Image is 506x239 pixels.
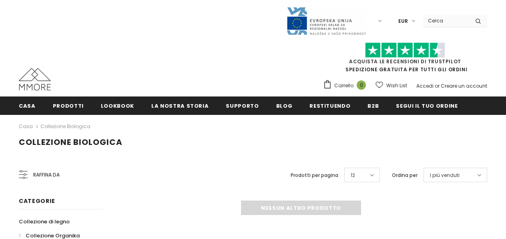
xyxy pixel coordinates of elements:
a: Collezione di legno [19,215,70,229]
input: Search Site [423,15,469,26]
span: SPEDIZIONE GRATUITA PER TUTTI GLI ORDINI [323,46,487,73]
span: Collezione biologica [19,137,122,148]
a: Casa [19,122,33,131]
span: or [435,82,440,89]
span: Lookbook [101,102,134,110]
a: Casa [19,96,36,114]
span: Segui il tuo ordine [396,102,458,110]
span: La nostra storia [151,102,209,110]
a: Collezione biologica [40,123,90,130]
span: Casa [19,102,36,110]
label: Prodotti per pagina [291,171,338,179]
a: Carrello 0 [323,80,370,92]
a: Blog [276,96,293,114]
a: Restituendo [309,96,350,114]
span: Categorie [19,197,55,205]
a: supporto [226,96,259,114]
a: B2B [367,96,379,114]
span: 12 [351,171,355,179]
span: EUR [398,17,408,25]
span: Collezione di legno [19,218,70,225]
span: Prodotti [53,102,84,110]
span: Blog [276,102,293,110]
a: La nostra storia [151,96,209,114]
img: Casi MMORE [19,68,51,90]
span: supporto [226,102,259,110]
img: Fidati di Pilot Stars [365,42,445,58]
a: Segui il tuo ordine [396,96,458,114]
span: Restituendo [309,102,350,110]
a: Accedi [416,82,434,89]
a: Lookbook [101,96,134,114]
span: Carrello [334,82,353,90]
span: B2B [367,102,379,110]
a: Acquista le recensioni di TrustPilot [349,58,461,65]
img: Javni Razpis [286,6,366,36]
span: Wish List [386,82,407,90]
span: I più venduti [430,171,460,179]
a: Creare un account [441,82,487,89]
a: Wish List [375,78,407,92]
a: Prodotti [53,96,84,114]
span: Raffina da [33,171,60,179]
span: 0 [357,80,366,90]
label: Ordina per [392,171,418,179]
a: Javni Razpis [286,17,366,24]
